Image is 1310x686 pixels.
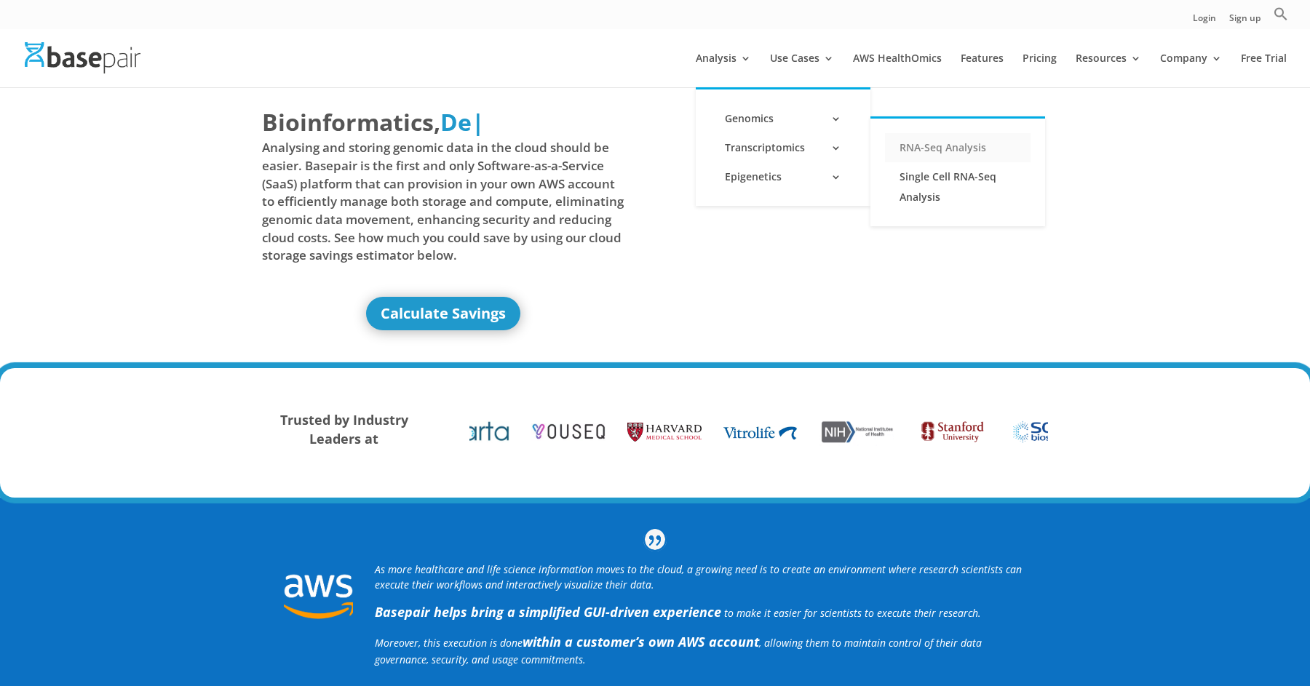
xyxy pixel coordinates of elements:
img: Basepair [25,42,140,73]
b: within a customer’s own AWS account [523,633,759,650]
a: RNA-Seq Analysis [885,133,1031,162]
i: As more healthcare and life science information moves to the cloud, a growing need is to create a... [375,562,1022,591]
strong: Trusted by Industry Leaders at [280,411,408,447]
a: Search Icon Link [1274,7,1288,29]
a: Single Cell RNA-Seq Analysis [885,162,1031,212]
span: Moreover, this execution is done , allowing them to maintain control of their data governance, se... [375,636,982,666]
a: Transcriptomics [710,133,856,162]
a: AWS HealthOmics [853,53,942,87]
a: Features [961,53,1004,87]
span: De [440,106,472,137]
span: to make it easier for scientists to execute their research. [724,606,981,620]
a: Sign up [1229,14,1261,29]
span: Bioinformatics, [262,105,440,139]
span: | [472,106,485,137]
iframe: Basepair - NGS Analysis Simplified [666,105,1028,309]
a: Calculate Savings [366,297,520,330]
strong: Basepair helps bring a simplified GUI-driven experience [375,603,721,621]
a: Login [1193,14,1216,29]
a: Free Trial [1241,53,1287,87]
iframe: Drift Widget Chat Controller [1237,613,1293,669]
a: Genomics [710,104,856,133]
a: Analysis [696,53,751,87]
a: Epigenetics [710,162,856,191]
svg: Search [1274,7,1288,21]
a: Resources [1076,53,1141,87]
a: Pricing [1023,53,1057,87]
a: Use Cases [770,53,834,87]
a: Company [1160,53,1222,87]
span: Analysing and storing genomic data in the cloud should be easier. Basepair is the first and only ... [262,139,624,264]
